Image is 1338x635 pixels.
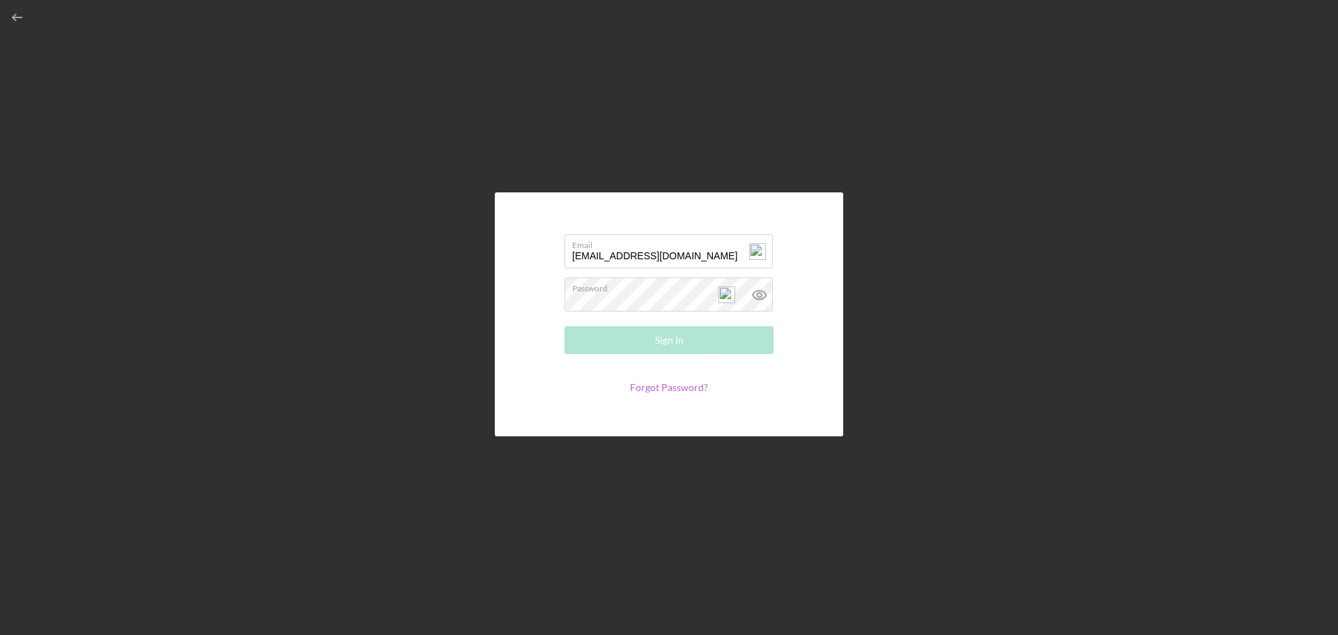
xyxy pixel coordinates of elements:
[718,286,735,303] img: npw-badge-icon-locked.svg
[572,235,773,250] label: Email
[564,326,774,354] button: Sign In
[655,326,684,354] div: Sign In
[630,381,708,393] a: Forgot Password?
[572,278,773,293] label: Password
[749,243,766,260] img: npw-badge-icon-locked.svg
